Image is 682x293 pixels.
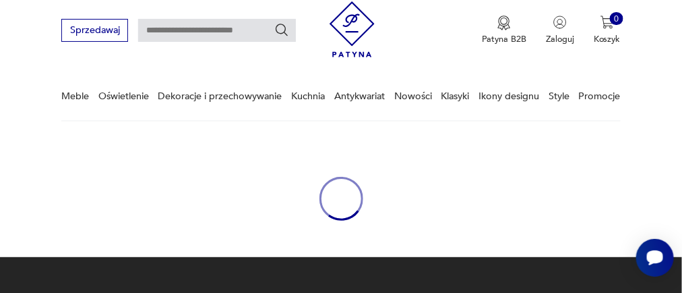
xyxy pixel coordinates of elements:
a: Ikona medaluPatyna B2B [482,16,526,45]
div: 0 [610,12,623,26]
a: Oświetlenie [98,73,149,119]
img: Ikona koszyka [600,16,614,29]
p: Koszyk [594,33,621,45]
a: Nowości [394,73,432,119]
button: Sprzedawaj [61,19,128,41]
a: Klasyki [441,73,470,119]
a: Style [549,73,569,119]
button: Zaloguj [546,16,574,45]
a: Dekoracje i przechowywanie [158,73,282,119]
img: Ikona medalu [497,16,511,30]
a: Kuchnia [291,73,325,119]
button: Patyna B2B [482,16,526,45]
p: Patyna B2B [482,33,526,45]
img: Ikonka użytkownika [553,16,567,29]
button: Szukaj [274,23,289,38]
a: Ikony designu [478,73,539,119]
button: 0Koszyk [594,16,621,45]
iframe: Smartsupp widget button [636,239,674,277]
a: Meble [61,73,89,119]
p: Zaloguj [546,33,574,45]
a: Antykwariat [334,73,385,119]
a: Promocje [579,73,621,119]
a: Sprzedawaj [61,27,128,35]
